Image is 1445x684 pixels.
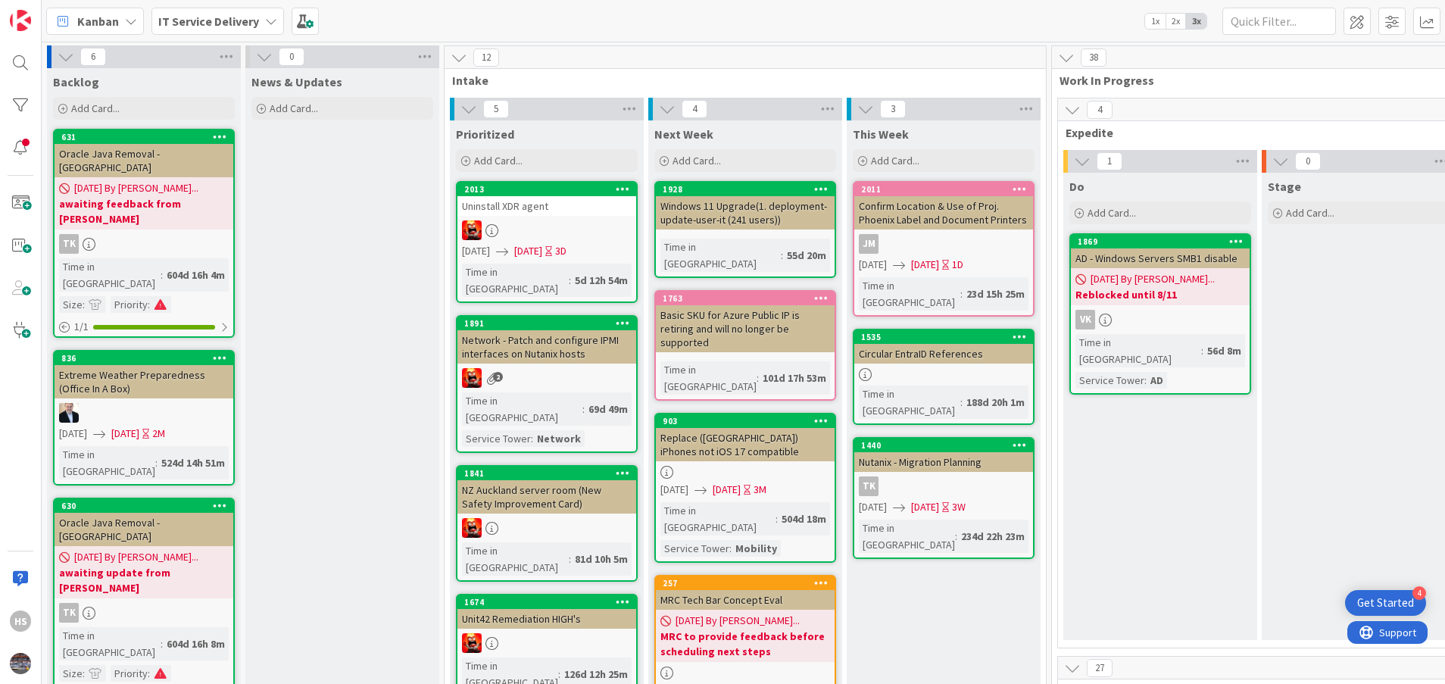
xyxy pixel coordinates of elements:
[457,220,636,240] div: VN
[960,394,963,411] span: :
[713,482,741,498] span: [DATE]
[859,277,960,311] div: Time in [GEOGRAPHIC_DATA]
[1203,342,1245,359] div: 56d 8m
[1071,235,1250,268] div: 1869AD - Windows Servers SMB1 disable
[279,48,304,66] span: 0
[462,220,482,240] img: VN
[859,234,879,254] div: JM
[656,414,835,428] div: 903
[456,126,514,142] span: Prioritized
[59,296,83,313] div: Size
[1295,152,1321,170] span: 0
[1166,14,1186,29] span: 2x
[854,196,1033,230] div: Confirm Location & Use of Proj. Phoenix Label and Document Printers
[1081,48,1106,67] span: 38
[457,633,636,653] div: VN
[61,353,233,364] div: 836
[161,636,163,652] span: :
[462,633,482,653] img: VN
[871,154,919,167] span: Add Card...
[854,439,1033,452] div: 1440
[656,305,835,352] div: Basic SKU for Azure Public IP is retiring and will no longer be supported
[656,292,835,305] div: 1763
[854,330,1033,344] div: 1535
[456,181,638,303] a: 2013Uninstall XDR agentVN[DATE][DATE]3DTime in [GEOGRAPHIC_DATA]:5d 12h 54m
[59,603,79,623] div: TK
[55,144,233,177] div: Oracle Java Removal - [GEOGRAPHIC_DATA]
[1145,14,1166,29] span: 1x
[861,184,1033,195] div: 2011
[1087,101,1113,119] span: 4
[456,465,638,582] a: 1841NZ Auckland server room (New Safety Improvement Card)VNTime in [GEOGRAPHIC_DATA]:81d 10h 5m
[859,257,887,273] span: [DATE]
[1069,179,1085,194] span: Do
[854,476,1033,496] div: TK
[1147,372,1167,389] div: AD
[59,426,87,442] span: [DATE]
[558,666,560,682] span: :
[660,361,757,395] div: Time in [GEOGRAPHIC_DATA]
[682,100,707,118] span: 4
[32,2,69,20] span: Support
[853,181,1035,317] a: 2011Confirm Location & Use of Proj. Phoenix Label and Document PrintersJM[DATE][DATE]1DTime in [G...
[656,428,835,461] div: Replace ([GEOGRAPHIC_DATA]) iPhones not iOS 17 compatible
[654,413,836,563] a: 903Replace ([GEOGRAPHIC_DATA]) iPhones not iOS 17 compatible[DATE][DATE]3MTime in [GEOGRAPHIC_DAT...
[1412,586,1426,600] div: 4
[462,392,582,426] div: Time in [GEOGRAPHIC_DATA]
[1078,236,1250,247] div: 1869
[55,365,233,398] div: Extreme Weather Preparedness (Office In A Box)
[462,518,482,538] img: VN
[854,183,1033,230] div: 2011Confirm Location & Use of Proj. Phoenix Label and Document Printers
[55,317,233,336] div: 1/1
[963,394,1028,411] div: 188d 20h 1m
[59,627,161,661] div: Time in [GEOGRAPHIC_DATA]
[854,234,1033,254] div: JM
[571,272,632,289] div: 5d 12h 54m
[854,183,1033,196] div: 2011
[474,154,523,167] span: Add Card...
[1097,152,1122,170] span: 1
[1201,342,1203,359] span: :
[754,482,766,498] div: 3M
[729,540,732,557] span: :
[10,653,31,674] img: avatar
[59,665,83,682] div: Size
[1075,287,1245,302] b: Reblocked until 8/11
[456,315,638,453] a: 1891Network - Patch and configure IPMI interfaces on Nutanix hostsVNTime in [GEOGRAPHIC_DATA]:69d...
[854,330,1033,364] div: 1535Circular EntraID References
[514,243,542,259] span: [DATE]
[663,416,835,426] div: 903
[1091,271,1215,287] span: [DATE] By [PERSON_NAME]...
[10,10,31,31] img: Visit kanbanzone.com
[457,467,636,514] div: 1841NZ Auckland server room (New Safety Improvement Card)
[111,665,148,682] div: Priority
[55,351,233,398] div: 836Extreme Weather Preparedness (Office In A Box)
[111,426,139,442] span: [DATE]
[1071,248,1250,268] div: AD - Windows Servers SMB1 disable
[1075,310,1095,330] div: VK
[457,595,636,609] div: 1674
[152,426,165,442] div: 2M
[55,499,233,546] div: 630Oracle Java Removal - [GEOGRAPHIC_DATA]
[457,317,636,364] div: 1891Network - Patch and configure IPMI interfaces on Nutanix hosts
[74,319,89,335] span: 1 / 1
[656,590,835,610] div: MRC Tech Bar Concept Eval
[1075,334,1201,367] div: Time in [GEOGRAPHIC_DATA]
[158,14,259,29] b: IT Service Delivery
[55,130,233,144] div: 631
[457,595,636,629] div: 1674Unit42 Remediation HIGH's
[853,437,1035,559] a: 1440Nutanix - Migration PlanningTK[DATE][DATE]3WTime in [GEOGRAPHIC_DATA]:234d 22h 23m
[781,247,783,264] span: :
[457,330,636,364] div: Network - Patch and configure IPMI interfaces on Nutanix hosts
[1268,179,1301,194] span: Stage
[462,264,569,297] div: Time in [GEOGRAPHIC_DATA]
[55,130,233,177] div: 631Oracle Java Removal - [GEOGRAPHIC_DATA]
[1345,590,1426,616] div: Open Get Started checklist, remaining modules: 4
[861,440,1033,451] div: 1440
[61,501,233,511] div: 630
[1069,233,1251,395] a: 1869AD - Windows Servers SMB1 disable[DATE] By [PERSON_NAME]...Reblocked until 8/11VKTime in [GEO...
[676,613,800,629] span: [DATE] By [PERSON_NAME]...
[457,609,636,629] div: Unit42 Remediation HIGH's
[859,520,955,553] div: Time in [GEOGRAPHIC_DATA]
[161,267,163,283] span: :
